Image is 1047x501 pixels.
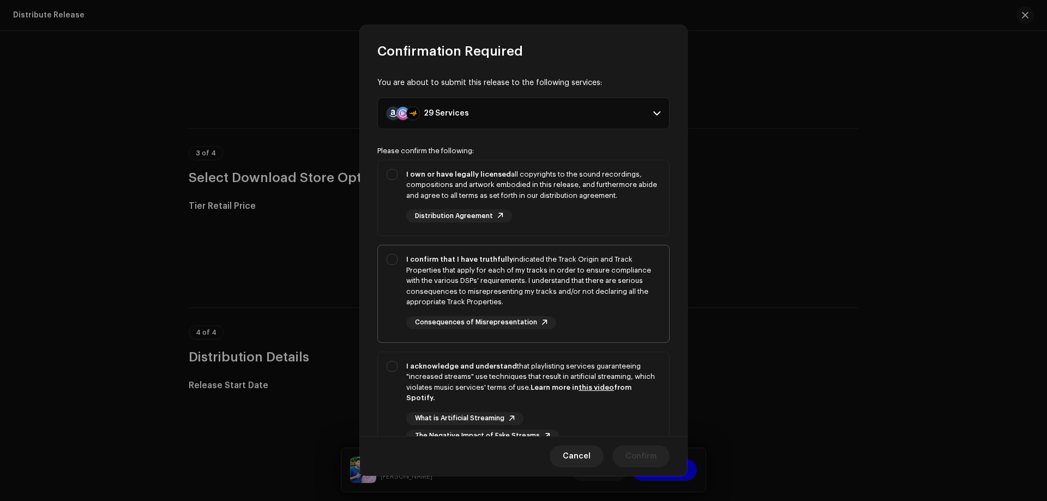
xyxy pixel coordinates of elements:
span: Cancel [563,445,591,467]
span: Distribution Agreement [415,213,493,220]
strong: I own or have legally licensed [406,171,511,178]
span: Confirm [625,445,657,467]
p-accordion-header: 29 Services [377,98,670,129]
strong: I confirm that I have truthfully [406,256,513,263]
div: indicated the Track Origin and Track Properties that apply for each of my tracks in order to ensu... [406,254,660,307]
div: that playlisting services guaranteeing "increased streams" use techniques that result in artifici... [406,361,660,403]
a: this video [579,384,614,391]
div: all copyrights to the sound recordings, compositions and artwork embodied in this release, and fu... [406,169,660,201]
p-togglebutton: I own or have legally licensedall copyrights to the sound recordings, compositions and artwork em... [377,160,670,237]
div: 29 Services [424,109,469,118]
span: The Negative Impact of Fake Streams [415,432,540,439]
button: Confirm [612,445,670,467]
span: Consequences of Misrepresentation [415,319,537,326]
p-togglebutton: I acknowledge and understandthat playlisting services guaranteeing "increased streams" use techni... [377,352,670,456]
strong: I acknowledge and understand [406,363,517,370]
strong: Learn more in from Spotify. [406,384,631,402]
p-togglebutton: I confirm that I have truthfullyindicated the Track Origin and Track Properties that apply for ea... [377,245,670,343]
div: Please confirm the following: [377,147,670,155]
span: Confirmation Required [377,43,523,60]
span: What is Artificial Streaming [415,415,504,422]
button: Cancel [550,445,604,467]
div: You are about to submit this release to the following services: [377,77,670,89]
